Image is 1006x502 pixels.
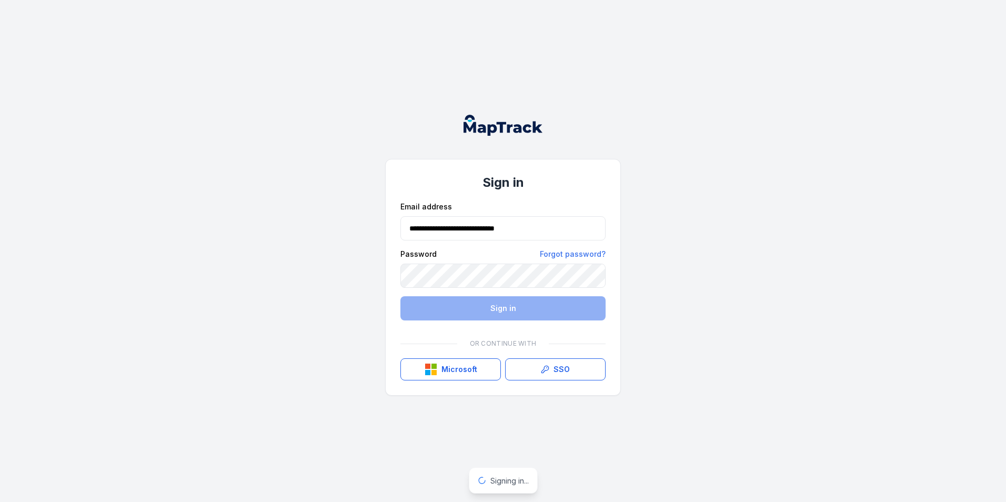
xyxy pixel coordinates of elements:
[505,358,606,380] a: SSO
[490,476,529,485] span: Signing in...
[400,358,501,380] button: Microsoft
[400,202,452,212] label: Email address
[400,174,606,191] h1: Sign in
[447,115,559,136] nav: Global
[400,333,606,354] div: Or continue with
[540,249,606,259] a: Forgot password?
[400,249,437,259] label: Password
